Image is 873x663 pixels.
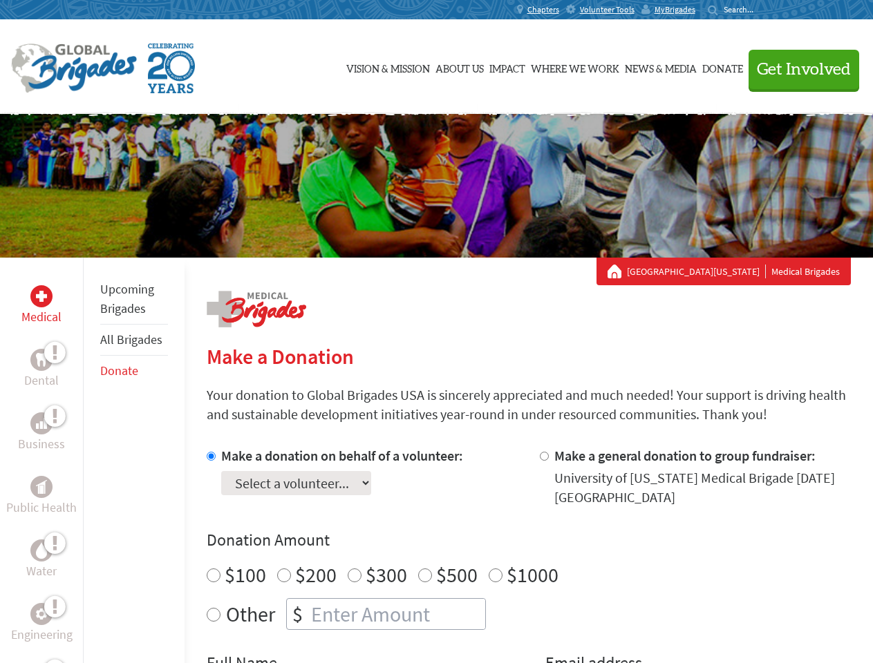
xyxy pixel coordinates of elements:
label: Make a general donation to group fundraiser: [554,447,816,464]
div: Business [30,412,53,434]
p: Your donation to Global Brigades USA is sincerely appreciated and much needed! Your support is dr... [207,385,851,424]
a: MedicalMedical [21,285,62,327]
h2: Make a Donation [207,344,851,369]
label: Other [226,598,275,630]
p: Dental [24,371,59,390]
a: Upcoming Brigades [100,281,154,316]
label: $1000 [507,561,558,588]
label: Make a donation on behalf of a volunteer: [221,447,463,464]
p: Medical [21,307,62,327]
input: Search... [724,4,763,15]
div: Dental [30,349,53,371]
div: Medical Brigades [608,265,840,278]
h4: Donation Amount [207,529,851,551]
label: $500 [436,561,478,588]
img: logo-medical.png [207,291,306,327]
a: Vision & Mission [346,32,430,102]
a: News & Media [625,32,697,102]
a: Donate [702,32,743,102]
a: Where We Work [531,32,619,102]
label: $100 [225,561,266,588]
span: MyBrigades [655,4,695,15]
a: DentalDental [24,349,59,390]
img: Medical [36,291,47,302]
span: Get Involved [757,61,851,78]
img: Global Brigades Logo [11,44,137,93]
label: $300 [366,561,407,588]
div: $ [287,599,308,629]
img: Dental [36,353,47,366]
a: Public HealthPublic Health [6,476,77,517]
input: Enter Amount [308,599,485,629]
p: Business [18,434,65,454]
img: Business [36,418,47,429]
li: Donate [100,356,168,386]
a: BusinessBusiness [18,412,65,454]
a: [GEOGRAPHIC_DATA][US_STATE] [627,265,766,278]
div: Medical [30,285,53,307]
label: $200 [295,561,337,588]
a: Donate [100,363,138,378]
p: Water [26,561,57,581]
span: Volunteer Tools [580,4,635,15]
p: Engineering [11,625,73,644]
div: Public Health [30,476,53,498]
li: Upcoming Brigades [100,274,168,325]
div: Water [30,539,53,561]
button: Get Involved [749,50,859,89]
a: All Brigades [100,331,162,347]
div: Engineering [30,603,53,625]
div: University of [US_STATE] Medical Brigade [DATE] [GEOGRAPHIC_DATA] [554,468,851,507]
a: WaterWater [26,539,57,581]
img: Water [36,542,47,558]
a: About Us [435,32,484,102]
img: Public Health [36,480,47,494]
a: EngineeringEngineering [11,603,73,644]
a: Impact [489,32,525,102]
img: Engineering [36,608,47,619]
li: All Brigades [100,325,168,356]
p: Public Health [6,498,77,517]
span: Chapters [527,4,559,15]
img: Global Brigades Celebrating 20 Years [148,44,195,93]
